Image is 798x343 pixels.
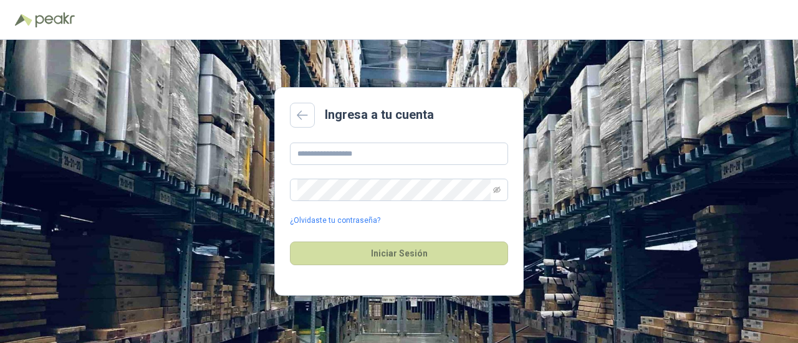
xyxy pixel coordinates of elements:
span: eye-invisible [493,186,501,194]
button: Iniciar Sesión [290,242,508,265]
h2: Ingresa a tu cuenta [325,105,434,125]
img: Peakr [35,12,75,27]
a: ¿Olvidaste tu contraseña? [290,215,380,227]
img: Logo [15,14,32,26]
